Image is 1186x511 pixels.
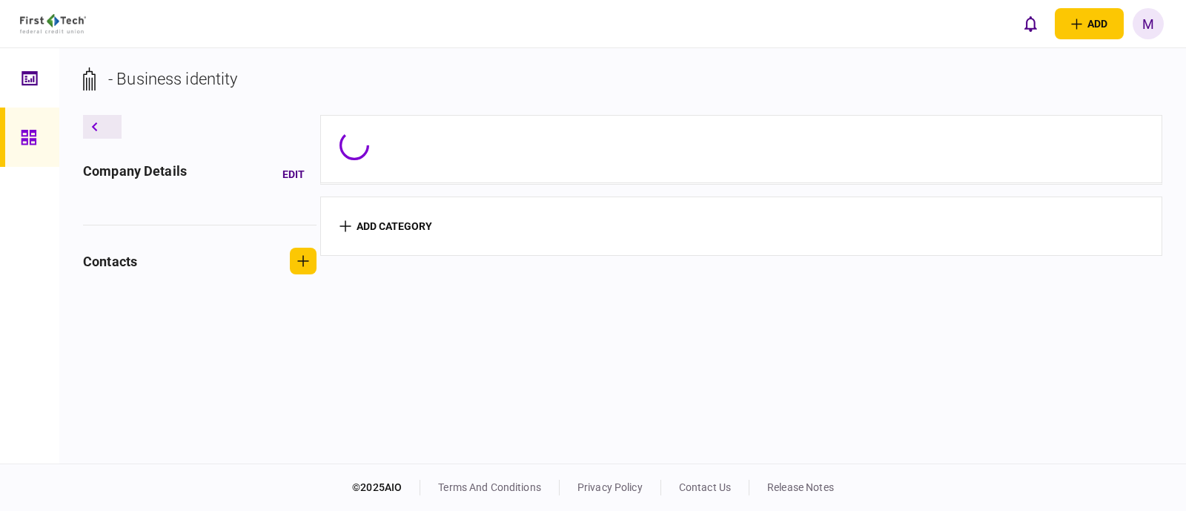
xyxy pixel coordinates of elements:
[339,220,432,232] button: add category
[1055,8,1124,39] button: open adding identity options
[679,481,731,493] a: contact us
[352,480,420,495] div: © 2025 AIO
[438,481,541,493] a: terms and conditions
[577,481,643,493] a: privacy policy
[1015,8,1046,39] button: open notifications list
[271,161,317,188] button: Edit
[20,14,86,33] img: client company logo
[767,481,834,493] a: release notes
[83,251,137,271] div: contacts
[83,161,187,188] div: company details
[108,67,238,91] div: - Business identity
[1133,8,1164,39] button: M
